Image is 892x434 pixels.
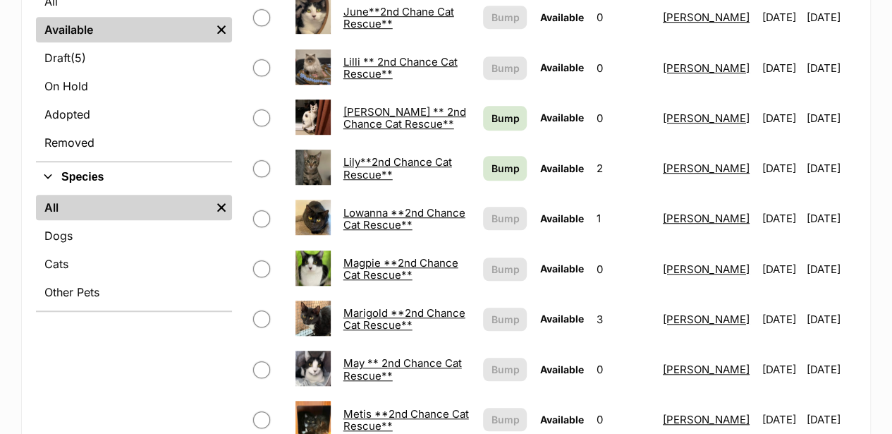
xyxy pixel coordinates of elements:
[36,168,232,186] button: Species
[539,313,583,325] span: Available
[807,245,855,294] td: [DATE]
[807,345,855,394] td: [DATE]
[483,156,527,181] a: Bump
[343,105,466,131] a: [PERSON_NAME] ** 2nd Chance Cat Rescue**
[36,279,232,305] a: Other Pets
[211,195,232,220] a: Remove filter
[663,313,750,326] a: [PERSON_NAME]
[590,345,655,394] td: 0
[539,11,583,23] span: Available
[36,45,232,71] a: Draft
[807,44,855,92] td: [DATE]
[663,363,750,376] a: [PERSON_NAME]
[36,251,232,277] a: Cats
[757,44,805,92] td: [DATE]
[343,206,465,231] a: Lowanna **2nd Chance Cat Rescue**
[36,223,232,248] a: Dogs
[343,55,458,80] a: Lilli ** 2nd Chance Cat Rescue**
[539,363,583,375] span: Available
[757,194,805,243] td: [DATE]
[295,301,331,336] img: Marigold **2nd Chance Cat Rescue**
[539,212,583,224] span: Available
[36,192,232,311] div: Species
[757,245,805,294] td: [DATE]
[483,258,527,281] button: Bump
[491,312,519,327] span: Bump
[663,263,750,276] a: [PERSON_NAME]
[36,102,232,127] a: Adopted
[483,56,527,80] button: Bump
[491,362,519,377] span: Bump
[491,61,519,76] span: Bump
[36,17,211,42] a: Available
[343,155,452,181] a: Lily**2nd Chance Cat Rescue**
[491,10,519,25] span: Bump
[590,44,655,92] td: 0
[757,144,805,193] td: [DATE]
[663,61,750,75] a: [PERSON_NAME]
[483,207,527,230] button: Bump
[590,94,655,143] td: 0
[71,49,86,66] span: (5)
[590,245,655,294] td: 0
[483,408,527,431] button: Bump
[491,211,519,226] span: Bump
[295,200,331,235] img: Lowanna **2nd Chance Cat Rescue**
[491,412,519,427] span: Bump
[36,195,211,220] a: All
[483,308,527,331] button: Bump
[539,162,583,174] span: Available
[539,414,583,426] span: Available
[343,306,465,332] a: Marigold **2nd Chance Cat Rescue**
[36,130,232,155] a: Removed
[807,295,855,344] td: [DATE]
[807,94,855,143] td: [DATE]
[343,5,454,30] a: June**2nd Chane Cat Rescue**
[211,17,232,42] a: Remove filter
[807,194,855,243] td: [DATE]
[343,356,462,382] a: May ** 2nd Chance Cat Rescue**
[539,61,583,73] span: Available
[663,212,750,225] a: [PERSON_NAME]
[663,11,750,24] a: [PERSON_NAME]
[343,256,458,282] a: Magpie **2nd Chance Cat Rescue**
[590,144,655,193] td: 2
[590,194,655,243] td: 1
[483,6,527,29] button: Bump
[343,407,469,433] a: Metis **2nd Chance Cat Rescue**
[539,111,583,123] span: Available
[36,73,232,99] a: On Hold
[757,94,805,143] td: [DATE]
[757,295,805,344] td: [DATE]
[491,262,519,277] span: Bump
[539,263,583,275] span: Available
[807,144,855,193] td: [DATE]
[491,111,519,126] span: Bump
[295,100,331,135] img: Lilly ** 2nd Chance Cat Rescue**
[590,295,655,344] td: 3
[491,161,519,176] span: Bump
[483,106,527,131] a: Bump
[663,111,750,125] a: [PERSON_NAME]
[663,413,750,426] a: [PERSON_NAME]
[663,162,750,175] a: [PERSON_NAME]
[483,358,527,381] button: Bump
[757,345,805,394] td: [DATE]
